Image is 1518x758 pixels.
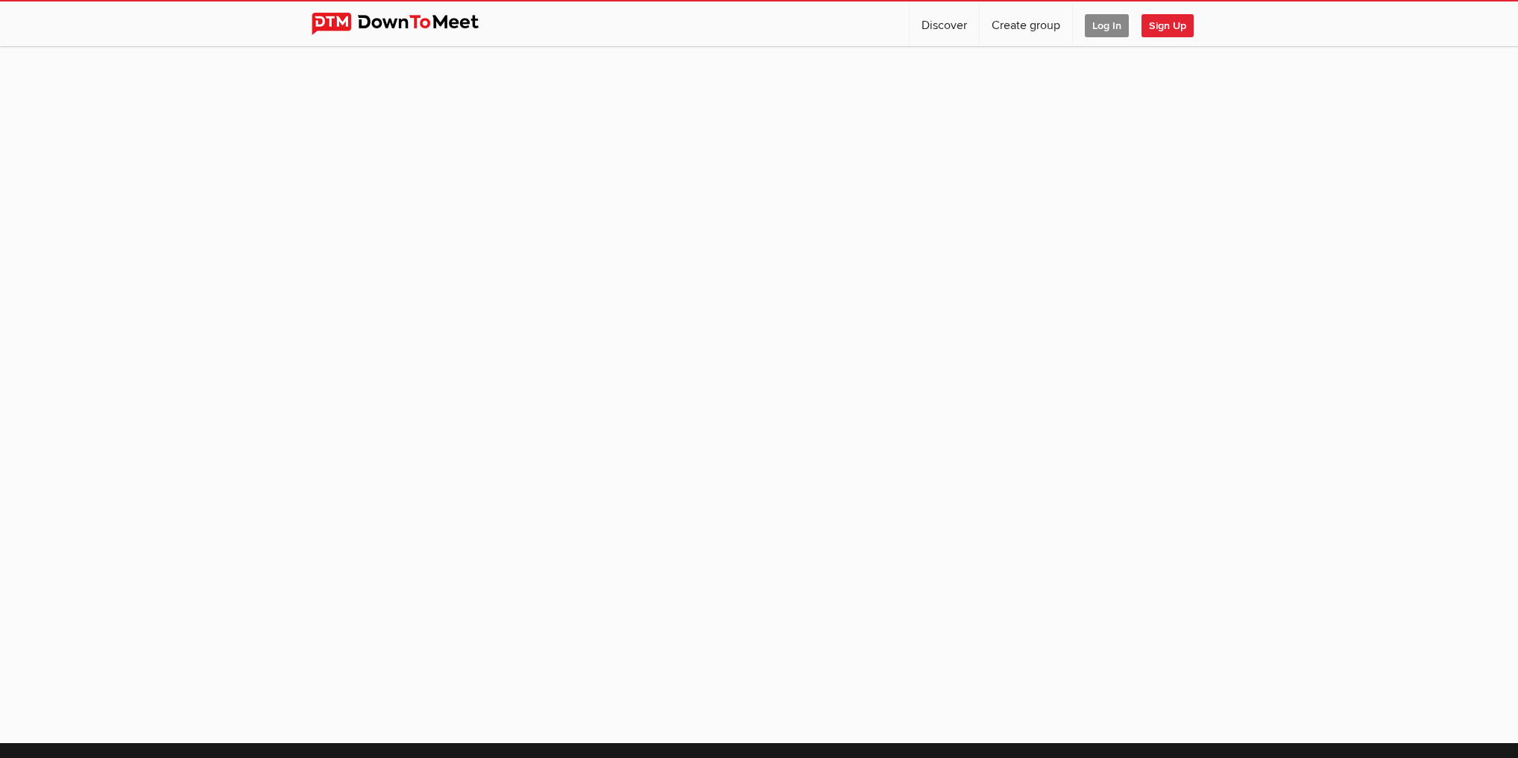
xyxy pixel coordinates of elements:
span: Log In [1085,14,1129,37]
a: Log In [1073,1,1141,46]
a: Discover [910,1,979,46]
img: DownToMeet [312,13,502,35]
a: Create group [980,1,1072,46]
a: Sign Up [1141,1,1206,46]
span: Sign Up [1141,14,1194,37]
